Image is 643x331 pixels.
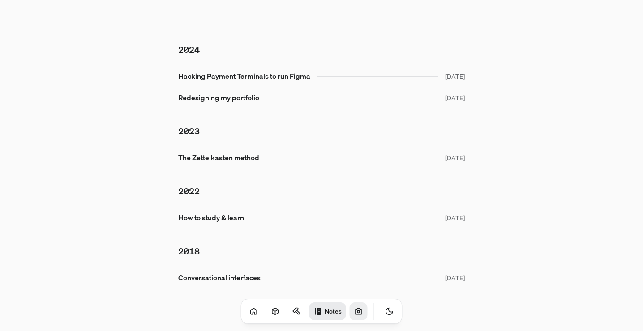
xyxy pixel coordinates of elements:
h1: Notes [325,307,342,315]
span: [DATE] [445,213,465,223]
a: Notes [309,302,346,320]
a: Hacking Payment Terminals to run Figma[DATE] [171,67,472,85]
span: [DATE] [445,72,465,81]
h2: 2018 [178,245,465,258]
button: Toggle Theme [381,302,399,320]
h2: 2023 [178,125,465,138]
span: [DATE] [445,93,465,103]
a: Conversational interfaces[DATE] [171,269,472,287]
h2: 2024 [178,43,465,56]
a: How to study & learn[DATE] [171,209,472,227]
span: [DATE] [445,153,465,163]
h2: 2022 [178,185,465,198]
a: The Zettelkasten method[DATE] [171,149,472,167]
span: [DATE] [445,273,465,283]
a: Redesigning my portfolio[DATE] [171,89,472,107]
